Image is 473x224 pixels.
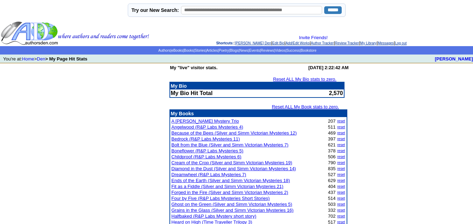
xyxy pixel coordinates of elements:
a: Ghost on the Green (Silver and Simm Victorian Mysteries 5) [172,202,292,207]
a: Success [286,49,300,52]
a: reset [337,161,345,165]
a: Articles [206,49,218,52]
a: Videos [275,49,285,52]
a: reset [337,173,345,176]
a: My Library [360,41,377,45]
font: 207 [328,118,336,124]
a: Home [22,56,34,62]
a: reset [337,208,345,212]
a: Halfbaked (R&P Labs Mystery short story) [172,214,257,219]
a: Reset ALL My Bio stats to zero. [273,77,336,82]
a: Fit as a Fiddle (Silver and Simm Victorian Mysteries 21) [172,184,284,189]
font: 527 [328,172,336,177]
a: Edit Bio [272,41,284,45]
a: reset [337,155,345,159]
a: Books [184,49,194,52]
a: reset [337,214,345,218]
a: Invite Friends! [299,35,328,40]
a: Grains in the Glass (Silver and Simm Victorian Mysteries 16) [172,208,294,213]
a: Events [249,49,260,52]
a: Bolt from the Blue (Silver and Simm Victorian Mysteries 7) [172,142,288,147]
a: Stories [195,49,206,52]
a: reset [337,185,345,188]
font: 621 [328,142,336,147]
a: Because of the Bees (Silver and Simm Victorian Mysteries 12) [172,130,297,136]
b: > My Page Hit Stats [45,56,87,62]
font: 378 [328,148,336,153]
a: reset [337,149,345,153]
a: reset [337,220,345,224]
font: 835 [328,166,336,171]
a: Cream of the Crop (Silver and Simm Victorian Mysteries 19) [172,160,292,165]
font: 506 [328,154,336,159]
a: [PERSON_NAME] [435,56,473,62]
font: 404 [328,184,336,189]
font: 511 [328,124,336,130]
a: Den [37,56,45,62]
font: 2,570 [329,90,343,96]
a: eBooks [171,49,183,52]
a: Messages [378,41,394,45]
b: My "live" visitor stats. [170,65,218,70]
a: Dreamwheel (R&P Labs Mysteries 7) [172,172,246,177]
a: Four by Five (R&P Labs Mysteries Short Stories) [172,196,270,201]
a: Bedrock (R&P Labs Mysteries 11) [172,136,240,142]
font: 503 [328,202,336,207]
a: A [PERSON_NAME] Mystery Trio [172,118,239,124]
font: 332 [328,208,336,213]
b: My Bio Hit Total [171,90,213,96]
a: Log out [395,41,406,45]
a: Authors [158,49,170,52]
a: Boneflower (R&P Labs Mysteries 5) [172,148,244,153]
a: Ends of the Earth (Silver and Simm Victorian Mysteries 18) [172,178,290,183]
font: 702 [328,214,336,219]
a: reset [337,167,345,171]
a: Review Tracker [335,41,359,45]
img: header_logo2.gif [1,21,149,45]
label: Try our New Search: [132,7,179,13]
a: reset [337,202,345,206]
a: Bookstore [301,49,317,52]
font: 790 [328,160,336,165]
font: 469 [328,130,336,136]
a: Poetry [219,49,229,52]
a: reset [337,125,345,129]
a: Angelwood (R&P Labs Mysteries 4) [172,124,243,130]
a: [PERSON_NAME] Den [235,41,271,45]
a: Childproof (R&P Labs Mysteries 6) [172,154,242,159]
a: Reset ALL My Book stats to zero. [272,104,339,109]
font: 514 [328,196,336,201]
a: reset [337,119,345,123]
a: reset [337,179,345,182]
a: Forged in the Fire (Silver and Simm Victorian Mysteries 2) [172,190,288,195]
a: Diamond in the Dust (Silver and Simm Victorian Mysteries 14) [172,166,296,171]
font: 629 [328,178,336,183]
b: [DATE] 2:22:42 AM [308,65,349,70]
a: reset [337,190,345,194]
a: reset [337,137,345,141]
a: Reviews [261,49,274,52]
span: Shortcuts: [216,41,234,45]
p: My Bio [171,83,343,89]
div: : | | | | | | | [151,35,472,45]
a: reset [337,143,345,147]
a: Author Tracker [311,41,334,45]
font: 397 [328,136,336,142]
a: reset [337,131,345,135]
font: 437 [328,190,336,195]
a: Add/Edit Works [286,41,310,45]
a: Blogs [230,49,238,52]
a: reset [337,196,345,200]
a: News [239,49,248,52]
font: You're at: > [3,56,87,62]
p: My Books [171,111,346,116]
